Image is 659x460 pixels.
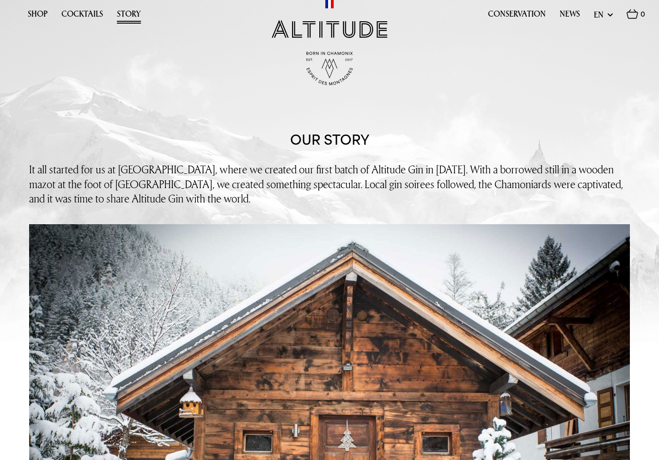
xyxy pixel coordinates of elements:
[61,9,103,24] a: Cocktails
[28,9,48,24] a: Shop
[306,52,353,86] img: Born in Chamonix - Est. 2017 - Espirit des Montagnes
[290,132,369,148] h1: Our story
[272,20,387,38] img: Altitude Gin
[627,9,638,19] img: Basket
[627,9,645,24] a: 0
[117,9,141,24] a: Story
[29,162,623,205] span: It all started for us at [GEOGRAPHIC_DATA], where we created our first batch of Altitude Gin in [...
[560,9,580,24] a: News
[488,9,546,24] a: Conservation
